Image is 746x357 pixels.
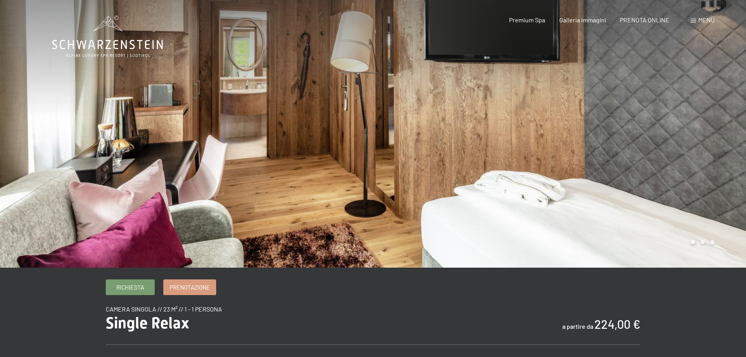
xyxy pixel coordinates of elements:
span: Menu [698,16,715,24]
a: Premium Spa [509,16,545,24]
span: Single Relax [106,314,189,332]
span: camera singola // 23 m² // 1 - 1 persona [106,305,222,313]
a: Galleria immagini [559,16,606,24]
a: PRENOTA ONLINE [620,16,669,24]
span: Richiesta [116,283,144,292]
b: 224,00 € [594,317,640,331]
a: Prenotazione [164,280,216,295]
span: Prenotazione [170,283,210,292]
span: a partire da [562,323,593,330]
a: Richiesta [106,280,154,295]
